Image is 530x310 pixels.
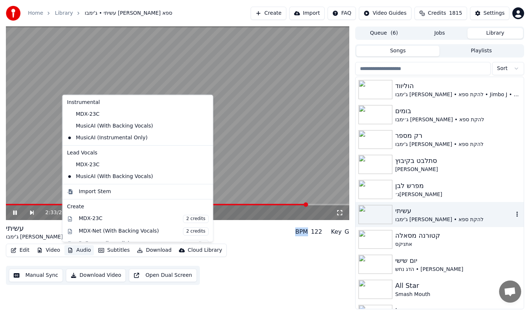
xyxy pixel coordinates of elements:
[395,141,521,148] div: ג'ימבו [PERSON_NAME] • להקת ספא
[449,10,462,17] span: 1815
[66,269,126,282] button: Download Video
[183,215,208,223] span: 2 credits
[395,166,521,173] div: [PERSON_NAME]
[64,159,201,170] div: MDX-23C
[6,6,21,21] img: youka
[356,28,412,39] button: Queue
[64,120,201,132] div: MusicAI (With Backing Vocals)
[64,97,212,108] div: Instrumental
[6,233,94,241] div: ג'ימבו [PERSON_NAME] • להקת ספא
[328,7,356,20] button: FAQ
[395,266,521,273] div: הדג נחש • [PERSON_NAME]
[344,227,349,236] div: G
[45,209,57,216] span: 2:33
[484,10,505,17] div: Settings
[55,10,73,17] a: Library
[64,170,201,182] div: MusicAI (With Backing Vocals)
[85,10,172,17] span: עשיתי • ג'ימבו [PERSON_NAME] ספא
[356,46,440,56] button: Songs
[395,230,521,241] div: קטורנה מסאלה
[331,227,342,236] div: Key
[295,227,308,236] div: BPM
[45,209,63,216] div: /
[67,203,209,210] div: Create
[64,147,212,159] div: Lead Vocals
[395,106,521,116] div: בומים
[188,247,222,254] div: Cloud Library
[497,65,508,72] span: Sort
[9,269,63,282] button: Manual Sync
[183,240,208,248] span: 2 credits
[8,245,32,255] button: Edit
[439,46,523,56] button: Playlists
[395,81,521,91] div: הוליווד
[6,223,94,233] div: עשיתי
[251,7,286,20] button: Create
[129,269,197,282] button: Open Dual Screen
[391,29,398,37] span: ( 6 )
[395,255,521,266] div: יום שישי
[395,91,521,98] div: ג'ימבו [PERSON_NAME] • להקת ספא • Jimbo J • Spa Band
[289,7,325,20] button: Import
[359,7,411,20] button: Video Guides
[395,156,521,166] div: סתלבט בקיבוץ
[395,130,521,141] div: רק מספר
[428,10,446,17] span: Credits
[59,209,70,216] span: 2:55
[395,216,513,223] div: ג'ימבו [PERSON_NAME] • להקת ספא
[64,108,201,120] div: MDX-23C
[414,7,467,20] button: Credits1815
[412,28,467,39] button: Jobs
[28,10,172,17] nav: breadcrumb
[79,240,209,248] div: RoFormer (becruily)
[79,215,209,223] div: MDX-23C
[470,7,509,20] button: Settings
[395,291,521,298] div: Smash Mouth
[311,227,322,236] div: 122
[499,281,521,303] div: Open chat
[134,245,174,255] button: Download
[64,132,201,143] div: MusicAI (Instrumental Only)
[95,245,132,255] button: Subtitles
[395,206,513,216] div: עשיתי
[64,245,94,255] button: Audio
[79,188,111,195] div: Import Stem
[79,227,209,235] div: MDX-Net (With Backing Vocals)
[395,181,521,191] div: מפרש לבן
[395,116,521,123] div: ג׳ימבו [PERSON_NAME] • להקת ספא
[395,281,521,291] div: All Star
[34,245,63,255] button: Video
[395,191,521,198] div: ג׳[PERSON_NAME]
[28,10,43,17] a: Home
[183,227,208,235] span: 2 credits
[395,241,521,248] div: אתניקס
[467,28,523,39] button: Library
